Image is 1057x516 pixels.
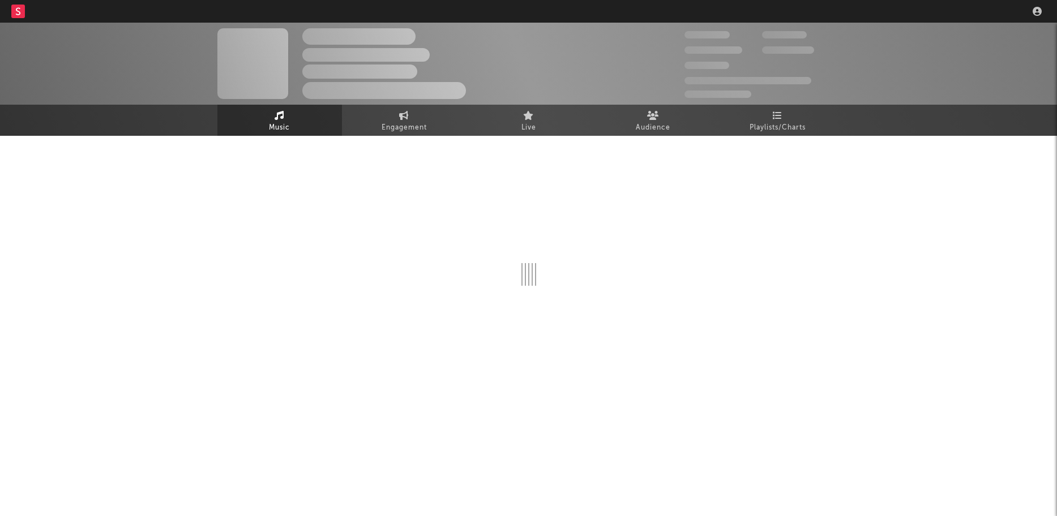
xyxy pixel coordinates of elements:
[342,105,467,136] a: Engagement
[636,121,670,135] span: Audience
[467,105,591,136] a: Live
[382,121,427,135] span: Engagement
[591,105,716,136] a: Audience
[521,121,536,135] span: Live
[716,105,840,136] a: Playlists/Charts
[684,62,729,69] span: 100,000
[269,121,290,135] span: Music
[750,121,806,135] span: Playlists/Charts
[684,91,751,98] span: Jump Score: 85.0
[762,46,814,54] span: 1,000,000
[684,31,730,38] span: 300,000
[684,77,811,84] span: 50,000,000 Monthly Listeners
[762,31,807,38] span: 100,000
[217,105,342,136] a: Music
[684,46,742,54] span: 50,000,000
